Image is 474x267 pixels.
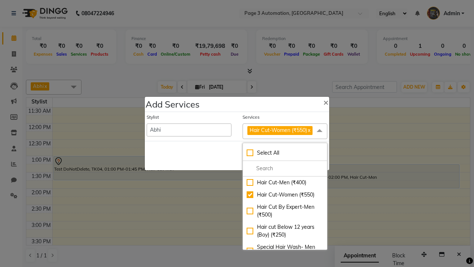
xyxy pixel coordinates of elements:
[250,127,307,133] span: Hair Cut-Women (₹550)
[146,98,200,111] h4: Add Services
[247,191,323,199] div: Hair Cut-Women (₹550)
[243,114,260,121] label: Services
[323,96,328,108] span: ×
[247,243,323,259] div: Special Hair Wash- Men (₹500)
[247,223,323,239] div: Hair cut Below 12 years (Boy) (₹250)
[307,127,310,133] a: x
[247,165,323,172] input: multiselect-search
[247,179,323,187] div: Hair Cut-Men (₹400)
[247,203,323,219] div: Hair Cut By Expert-Men (₹500)
[247,149,323,157] div: Select All
[317,92,334,112] button: Close
[147,114,159,121] label: Stylist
